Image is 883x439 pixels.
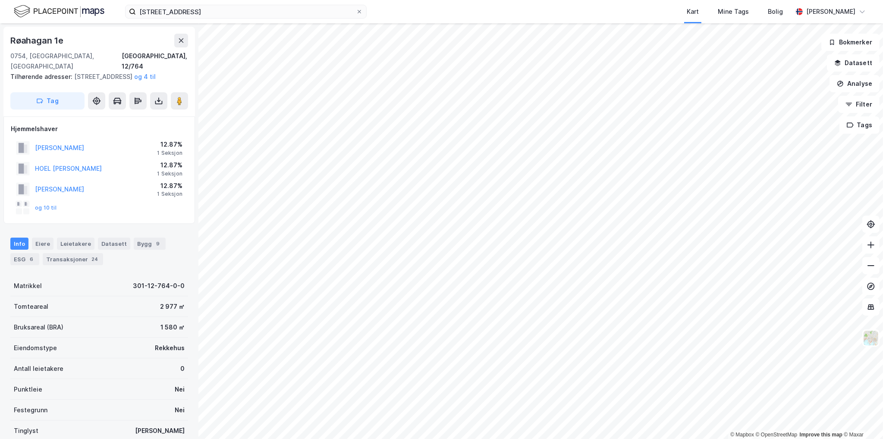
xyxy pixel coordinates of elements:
[32,238,53,250] div: Eiere
[10,253,39,265] div: ESG
[90,255,100,263] div: 24
[756,432,798,438] a: OpenStreetMap
[136,5,356,18] input: Søk på adresse, matrikkel, gårdeiere, leietakere eller personer
[10,72,181,82] div: [STREET_ADDRESS]
[768,6,783,17] div: Bolig
[806,6,855,17] div: [PERSON_NAME]
[157,139,182,150] div: 12.87%
[800,432,842,438] a: Improve this map
[10,92,85,110] button: Tag
[863,330,879,346] img: Z
[821,34,880,51] button: Bokmerker
[14,322,63,332] div: Bruksareal (BRA)
[830,75,880,92] button: Analyse
[14,426,38,436] div: Tinglyst
[10,73,74,80] span: Tilhørende adresser:
[157,170,182,177] div: 1 Seksjon
[718,6,749,17] div: Mine Tags
[43,253,103,265] div: Transaksjoner
[10,238,28,250] div: Info
[157,150,182,157] div: 1 Seksjon
[14,281,42,291] div: Matrikkel
[134,238,166,250] div: Bygg
[14,405,47,415] div: Festegrunn
[14,343,57,353] div: Eiendomstype
[839,116,880,134] button: Tags
[11,124,188,134] div: Hjemmelshaver
[14,301,48,312] div: Tomteareal
[838,96,880,113] button: Filter
[14,384,42,395] div: Punktleie
[157,181,182,191] div: 12.87%
[98,238,130,250] div: Datasett
[154,239,162,248] div: 9
[160,301,185,312] div: 2 977 ㎡
[57,238,94,250] div: Leietakere
[133,281,185,291] div: 301-12-764-0-0
[122,51,188,72] div: [GEOGRAPHIC_DATA], 12/764
[14,4,104,19] img: logo.f888ab2527a4732fd821a326f86c7f29.svg
[10,34,65,47] div: Røahagan 1e
[14,364,63,374] div: Antall leietakere
[175,384,185,395] div: Nei
[160,322,185,332] div: 1 580 ㎡
[175,405,185,415] div: Nei
[155,343,185,353] div: Rekkehus
[10,51,122,72] div: 0754, [GEOGRAPHIC_DATA], [GEOGRAPHIC_DATA]
[730,432,754,438] a: Mapbox
[157,191,182,198] div: 1 Seksjon
[840,398,883,439] iframe: Chat Widget
[135,426,185,436] div: [PERSON_NAME]
[687,6,699,17] div: Kart
[27,255,36,263] div: 6
[180,364,185,374] div: 0
[827,54,880,72] button: Datasett
[157,160,182,170] div: 12.87%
